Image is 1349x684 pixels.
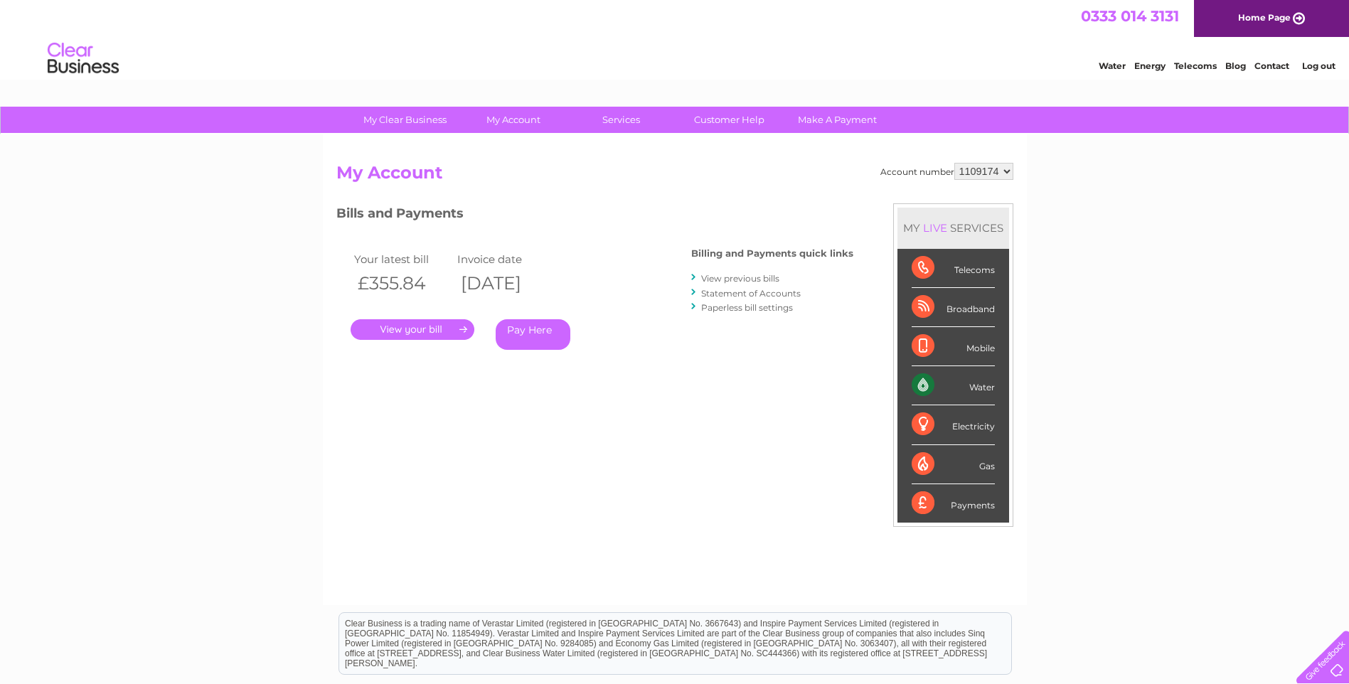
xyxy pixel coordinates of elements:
[454,250,557,269] td: Invoice date
[912,327,995,366] div: Mobile
[47,37,119,80] img: logo.png
[1174,60,1217,71] a: Telecoms
[897,208,1009,248] div: MY SERVICES
[1099,60,1126,71] a: Water
[880,163,1013,180] div: Account number
[1081,7,1179,25] a: 0333 014 3131
[336,163,1013,190] h2: My Account
[779,107,896,133] a: Make A Payment
[912,288,995,327] div: Broadband
[701,273,779,284] a: View previous bills
[1225,60,1246,71] a: Blog
[691,248,853,259] h4: Billing and Payments quick links
[496,319,570,350] a: Pay Here
[671,107,788,133] a: Customer Help
[701,302,793,313] a: Paperless bill settings
[1302,60,1335,71] a: Log out
[336,203,853,228] h3: Bills and Payments
[912,445,995,484] div: Gas
[346,107,464,133] a: My Clear Business
[351,250,454,269] td: Your latest bill
[912,405,995,444] div: Electricity
[1134,60,1166,71] a: Energy
[701,288,801,299] a: Statement of Accounts
[562,107,680,133] a: Services
[454,107,572,133] a: My Account
[1254,60,1289,71] a: Contact
[912,249,995,288] div: Telecoms
[351,269,454,298] th: £355.84
[912,484,995,523] div: Payments
[351,319,474,340] a: .
[454,269,557,298] th: [DATE]
[912,366,995,405] div: Water
[339,8,1011,69] div: Clear Business is a trading name of Verastar Limited (registered in [GEOGRAPHIC_DATA] No. 3667643...
[920,221,950,235] div: LIVE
